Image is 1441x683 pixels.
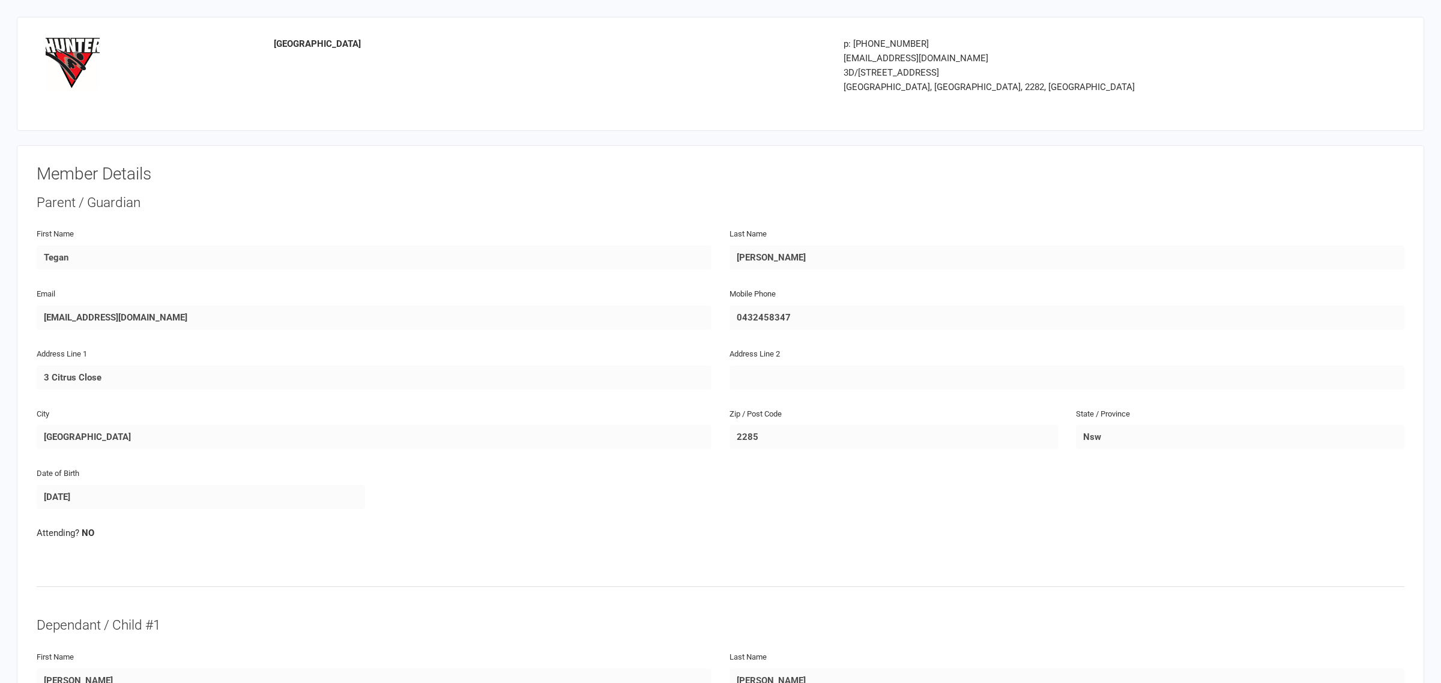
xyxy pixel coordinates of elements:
[37,348,87,361] label: Address Line 1
[844,65,1281,80] div: 3D/[STREET_ADDRESS]
[730,228,767,241] label: Last Name
[37,165,1404,184] h3: Member Details
[37,528,79,538] span: Attending?
[274,38,361,49] strong: [GEOGRAPHIC_DATA]
[730,348,780,361] label: Address Line 2
[37,468,79,480] label: Date of Birth
[844,37,1281,51] div: p: [PHONE_NUMBER]
[37,651,74,664] label: First Name
[844,80,1281,94] div: [GEOGRAPHIC_DATA], [GEOGRAPHIC_DATA], 2282, [GEOGRAPHIC_DATA]
[1076,408,1130,421] label: State / Province
[730,408,782,421] label: Zip / Post Code
[844,51,1281,65] div: [EMAIL_ADDRESS][DOMAIN_NAME]
[730,288,776,301] label: Mobile Phone
[82,528,94,538] strong: NO
[37,193,1404,212] div: Parent / Guardian
[730,651,767,664] label: Last Name
[37,616,1404,635] div: Dependant / Child #1
[37,228,74,241] label: First Name
[46,37,100,91] img: logo.png
[37,408,49,421] label: City
[37,288,55,301] label: Email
